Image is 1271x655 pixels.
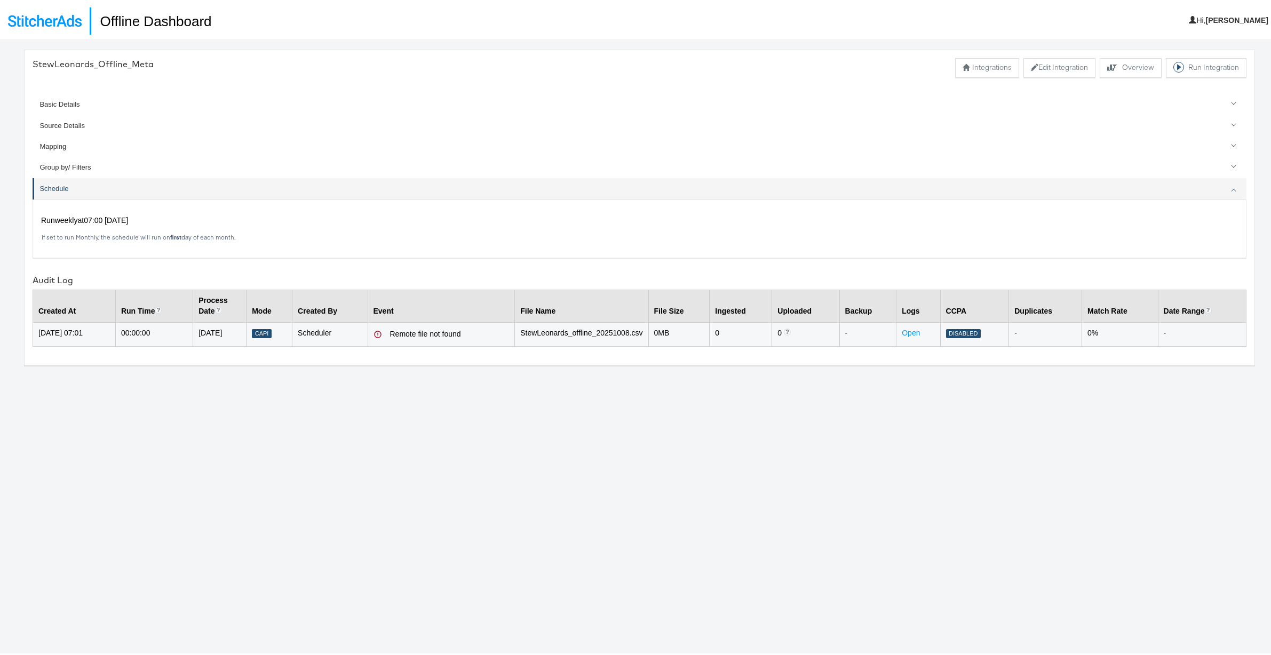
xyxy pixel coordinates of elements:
[1082,288,1158,321] th: Match Rate
[1100,56,1162,75] button: Overview
[41,231,1238,239] div: If set to run Monthly, the schedule will run on day of each month.
[39,98,1241,108] div: Basic Details
[115,321,193,345] td: 00:00:00
[33,288,116,321] th: Created At
[170,231,181,239] strong: first
[292,288,368,321] th: Created By
[33,321,116,345] td: [DATE] 07:01
[8,13,82,25] img: StitcherAds
[33,155,1246,176] a: Group by/ Filters
[772,288,839,321] th: Uploaded
[292,321,368,345] td: Scheduler
[710,288,772,321] th: Ingested
[515,288,648,321] th: File Name
[946,327,981,336] div: Disabled
[1082,321,1158,345] td: 0%
[252,327,272,336] div: Capi
[1166,56,1246,75] button: Run Integration
[368,288,515,321] th: Event
[940,288,1009,321] th: CCPA
[1009,321,1082,345] td: -
[839,288,896,321] th: Backup
[648,288,710,321] th: File Size
[41,213,1238,224] p: Run weekly at 07:00 [DATE]
[39,161,1241,171] div: Group by/ Filters
[955,56,1019,75] button: Integrations
[33,113,1246,134] a: Source Details
[902,326,920,335] a: Open
[896,288,940,321] th: Logs
[39,182,1241,192] div: Schedule
[839,321,896,345] td: -
[772,321,839,345] td: 0
[1158,321,1246,345] td: -
[247,288,292,321] th: Mode
[90,5,211,33] h1: Offline Dashboard
[33,176,1246,197] a: Schedule
[1158,288,1246,321] th: Date Range
[33,92,1246,113] a: Basic Details
[1023,56,1095,75] button: Edit Integration
[648,321,710,345] td: 0 MB
[33,56,154,68] div: StewLeonards_Offline_Meta
[1009,288,1082,321] th: Duplicates
[39,119,1241,129] div: Source Details
[390,327,510,338] div: Remote file not found
[39,140,1241,150] div: Mapping
[193,321,247,345] td: [DATE]
[33,134,1246,155] a: Mapping
[710,321,772,345] td: 0
[33,272,1246,284] div: Audit Log
[1206,14,1268,22] b: [PERSON_NAME]
[115,288,193,321] th: Run Time
[193,288,247,321] th: Process Date
[515,321,648,345] td: StewLeonards_offline_20251008.csv
[33,197,1246,255] div: Schedule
